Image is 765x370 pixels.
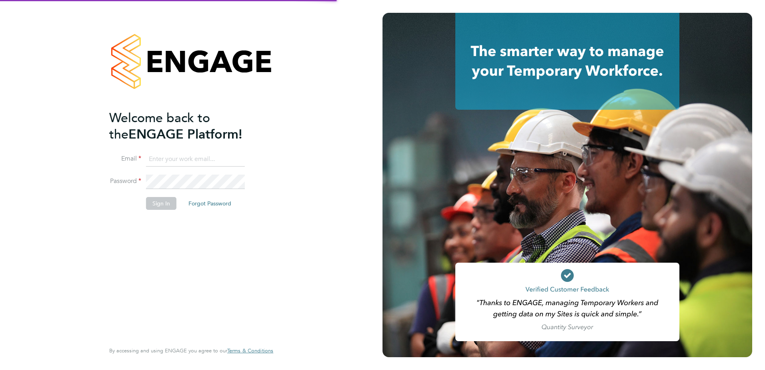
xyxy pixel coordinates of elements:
[109,110,210,142] span: Welcome back to the
[182,197,238,210] button: Forgot Password
[109,347,273,354] span: By accessing and using ENGAGE you agree to our
[146,152,245,167] input: Enter your work email...
[109,110,265,143] h2: ENGAGE Platform!
[227,348,273,354] a: Terms & Conditions
[109,177,141,185] label: Password
[109,155,141,163] label: Email
[146,197,176,210] button: Sign In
